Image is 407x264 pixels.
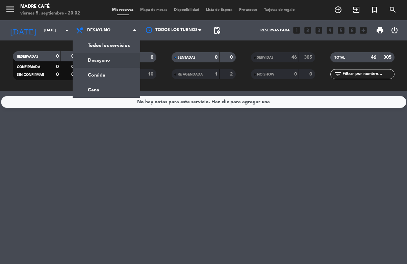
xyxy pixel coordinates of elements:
span: TOTAL [334,56,345,59]
strong: 0 [309,72,313,77]
a: Desayuno [73,53,140,68]
span: Reservas para [260,28,290,33]
strong: 0 [71,54,75,59]
span: Lista de Espera [203,8,236,12]
strong: 0 [56,54,59,59]
div: viernes 5. septiembre - 20:02 [20,10,80,17]
span: RESERVAR MESA [329,4,347,16]
span: RESERVADAS [17,55,39,58]
strong: 0 [71,64,75,69]
span: SENTADAS [178,56,196,59]
strong: 0 [215,55,218,60]
i: power_settings_new [390,26,399,34]
span: Reserva especial [365,4,384,16]
span: WALK IN [347,4,365,16]
div: Madre Café [20,3,80,10]
span: Mis reservas [109,8,137,12]
i: looks_5 [337,26,346,35]
strong: 46 [371,55,376,60]
strong: 46 [291,55,297,60]
a: Todos los servicios [73,38,140,53]
strong: 1 [215,72,218,77]
div: No hay notas para este servicio. Haz clic para agregar una [137,98,270,106]
span: SIN CONFIRMAR [17,73,44,77]
span: pending_actions [213,26,221,34]
a: Cena [73,83,140,97]
span: Mapa de mesas [137,8,171,12]
i: search [389,6,397,14]
span: print [376,26,384,34]
span: CONFIRMADA [17,65,40,69]
i: looks_one [292,26,301,35]
div: LOG OUT [387,20,402,40]
i: exit_to_app [352,6,360,14]
span: Disponibilidad [171,8,203,12]
i: filter_list [334,70,342,78]
span: RE AGENDADA [178,73,203,76]
i: [DATE] [5,23,41,38]
strong: 10 [148,72,155,77]
input: Filtrar por nombre... [342,70,394,78]
i: add_box [359,26,368,35]
i: turned_in_not [371,6,379,14]
i: looks_6 [348,26,357,35]
strong: 0 [294,72,297,77]
strong: 0 [230,55,234,60]
strong: 305 [383,55,393,60]
strong: 0 [56,64,59,69]
span: SERVIDAS [257,56,274,59]
span: BUSCAR [384,4,402,16]
strong: 305 [304,55,313,60]
a: Comida [73,68,140,83]
strong: 0 [71,72,75,77]
span: NO SHOW [257,73,274,76]
i: looks_two [303,26,312,35]
i: menu [5,4,15,14]
strong: 0 [151,55,155,60]
span: Pre-acceso [236,8,261,12]
i: looks_4 [326,26,334,35]
i: arrow_drop_down [63,26,71,34]
i: looks_3 [314,26,323,35]
button: menu [5,4,15,17]
span: Tarjetas de regalo [261,8,298,12]
strong: 0 [56,72,59,77]
i: add_circle_outline [334,6,342,14]
strong: 2 [230,72,234,77]
span: Desayuno [87,28,110,33]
